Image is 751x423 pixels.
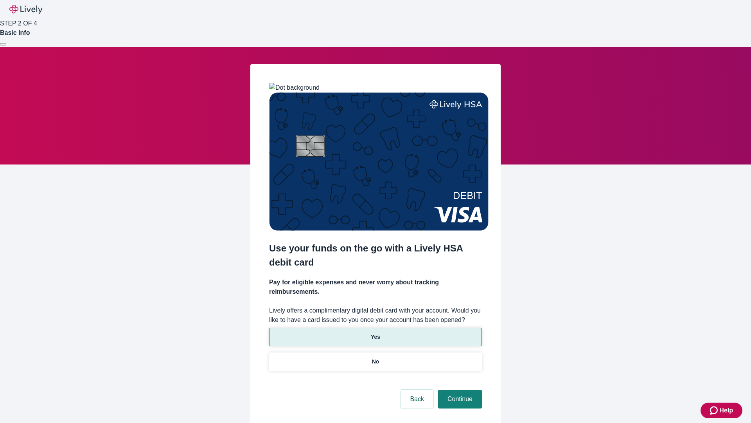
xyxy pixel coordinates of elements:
[719,406,733,415] span: Help
[269,278,482,296] h4: Pay for eligible expenses and never worry about tracking reimbursements.
[269,306,482,325] label: Lively offers a complimentary digital debit card with your account. Would you like to have a card...
[269,352,482,371] button: No
[269,83,320,92] img: Dot background
[269,92,489,231] img: Debit card
[372,358,379,366] p: No
[9,5,42,14] img: Lively
[710,406,719,415] svg: Zendesk support icon
[269,328,482,346] button: Yes
[269,241,482,269] h2: Use your funds on the go with a Lively HSA debit card
[401,390,433,409] button: Back
[701,403,742,418] button: Zendesk support iconHelp
[371,333,380,341] p: Yes
[438,390,482,409] button: Continue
